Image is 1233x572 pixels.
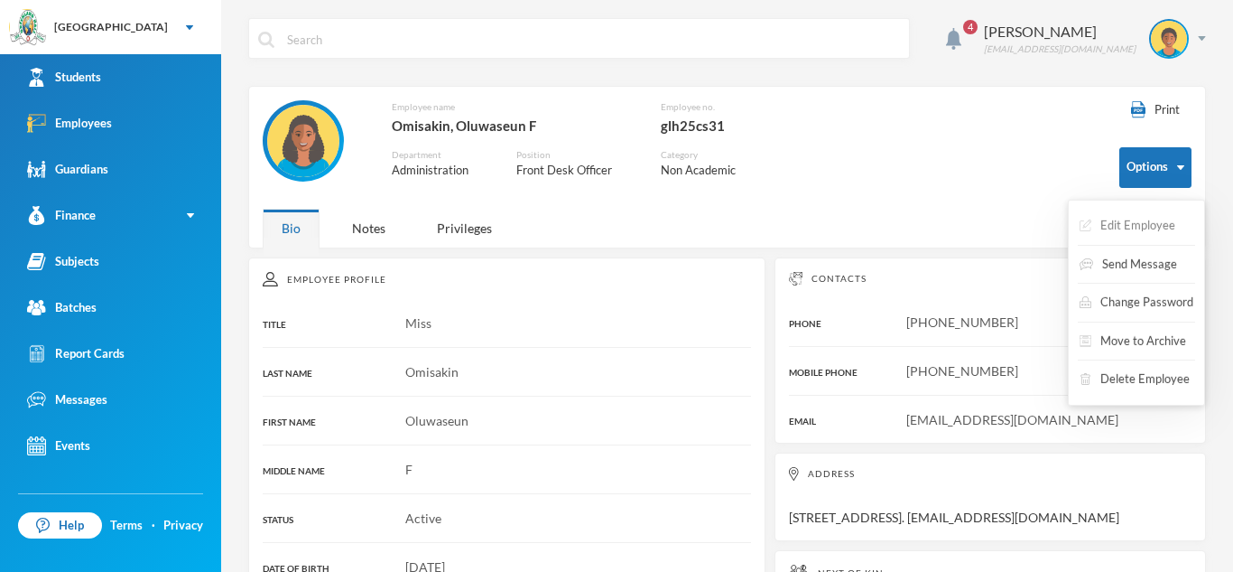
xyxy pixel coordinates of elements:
[27,344,125,363] div: Report Cards
[27,206,96,225] div: Finance
[285,19,900,60] input: Search
[27,436,90,455] div: Events
[774,453,1206,541] div: [STREET_ADDRESS]. [EMAIL_ADDRESS][DOMAIN_NAME]
[333,209,404,248] div: Notes
[1078,210,1177,242] button: Edit Employee
[516,162,633,180] div: Front Desk Officer
[789,272,1191,286] div: Contacts
[263,272,751,286] div: Employee Profile
[661,162,756,180] div: Non Academic
[27,68,101,87] div: Students
[27,114,112,133] div: Employees
[661,148,756,162] div: Category
[1151,21,1187,57] img: STUDENT
[392,162,489,180] div: Administration
[963,20,978,34] span: 4
[1078,363,1191,396] button: Delete Employee
[1119,100,1191,120] button: Print
[906,314,1018,330] span: [PHONE_NUMBER]
[405,511,441,526] span: Active
[27,298,97,317] div: Batches
[405,315,431,331] span: Miss
[1078,325,1188,358] button: Move to Archive
[661,114,804,137] div: glh25cs31
[152,517,155,535] div: ·
[392,114,633,137] div: Omisakin, Oluwaseun F
[267,105,339,177] img: EMPLOYEE
[418,209,511,248] div: Privileges
[984,21,1136,42] div: [PERSON_NAME]
[27,160,108,179] div: Guardians
[1078,286,1195,319] button: Change Password
[1078,248,1179,281] button: Send Message
[516,148,633,162] div: Position
[906,412,1118,427] span: [EMAIL_ADDRESS][DOMAIN_NAME]
[10,10,46,46] img: logo
[405,413,468,428] span: Oluwaseun
[27,390,107,409] div: Messages
[405,364,459,380] span: Omisakin
[392,100,633,114] div: Employee name
[789,467,1191,481] div: Address
[405,462,413,477] span: F
[392,148,489,162] div: Department
[163,517,203,535] a: Privacy
[54,19,168,35] div: [GEOGRAPHIC_DATA]
[18,512,102,539] a: Help
[661,100,804,114] div: Employee no.
[110,517,143,535] a: Terms
[258,32,274,48] img: search
[1119,147,1191,188] button: Options
[263,209,320,248] div: Bio
[906,363,1018,379] span: [PHONE_NUMBER]
[27,252,99,271] div: Subjects
[984,42,1136,56] div: [EMAIL_ADDRESS][DOMAIN_NAME]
